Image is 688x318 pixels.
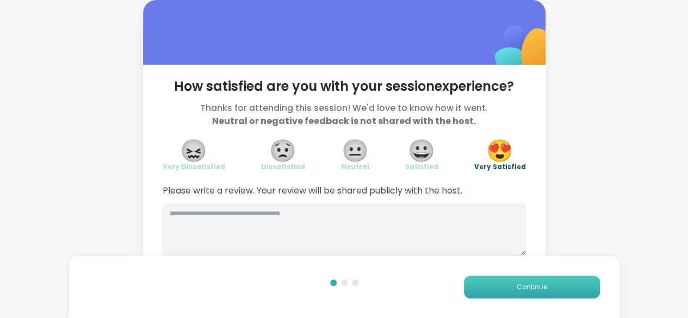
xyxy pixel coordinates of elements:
span: Very Satisfied [474,163,526,171]
span: How satisfied are you with your session experience? [163,78,526,95]
span: 😟 [269,141,296,160]
b: Neutral or negative feedback is not shared with the host. [212,115,476,127]
span: 😖 [180,141,207,160]
span: 😍 [486,141,513,160]
span: 😐 [342,141,369,160]
button: Continue [464,276,600,298]
span: Neutral [341,163,369,171]
span: 😀 [408,141,435,160]
span: Satisfied [405,163,438,171]
span: Dissatisfied [261,163,305,171]
span: Continue [517,282,547,292]
span: Very Dissatisfied [163,163,225,171]
span: Thanks for attending this session! We'd love to know how it went. [163,102,526,128]
span: Please write a review. Your review will be shared publicly with the host. [163,184,526,197]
